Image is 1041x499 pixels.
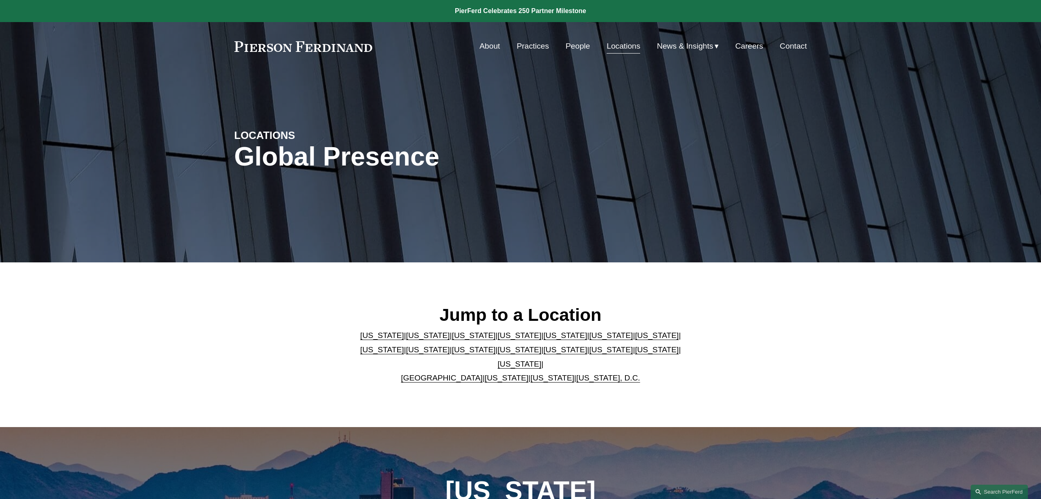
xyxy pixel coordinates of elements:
[406,331,450,340] a: [US_STATE]
[234,142,616,172] h1: Global Presence
[234,129,378,142] h4: LOCATIONS
[452,331,496,340] a: [US_STATE]
[406,345,450,354] a: [US_STATE]
[589,331,633,340] a: [US_STATE]
[353,329,688,385] p: | | | | | | | | | | | | | | | | | |
[971,485,1028,499] a: Search this site
[576,374,640,382] a: [US_STATE], D.C.
[657,38,719,54] a: folder dropdown
[566,38,590,54] a: People
[498,345,542,354] a: [US_STATE]
[780,38,807,54] a: Contact
[498,331,542,340] a: [US_STATE]
[635,331,679,340] a: [US_STATE]
[485,374,528,382] a: [US_STATE]
[479,38,500,54] a: About
[735,38,763,54] a: Careers
[353,304,688,325] h2: Jump to a Location
[607,38,640,54] a: Locations
[360,331,404,340] a: [US_STATE]
[635,345,679,354] a: [US_STATE]
[498,360,542,368] a: [US_STATE]
[589,345,633,354] a: [US_STATE]
[517,38,549,54] a: Practices
[360,345,404,354] a: [US_STATE]
[543,345,587,354] a: [US_STATE]
[543,331,587,340] a: [US_STATE]
[401,374,483,382] a: [GEOGRAPHIC_DATA]
[452,345,496,354] a: [US_STATE]
[657,39,713,54] span: News & Insights
[531,374,574,382] a: [US_STATE]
